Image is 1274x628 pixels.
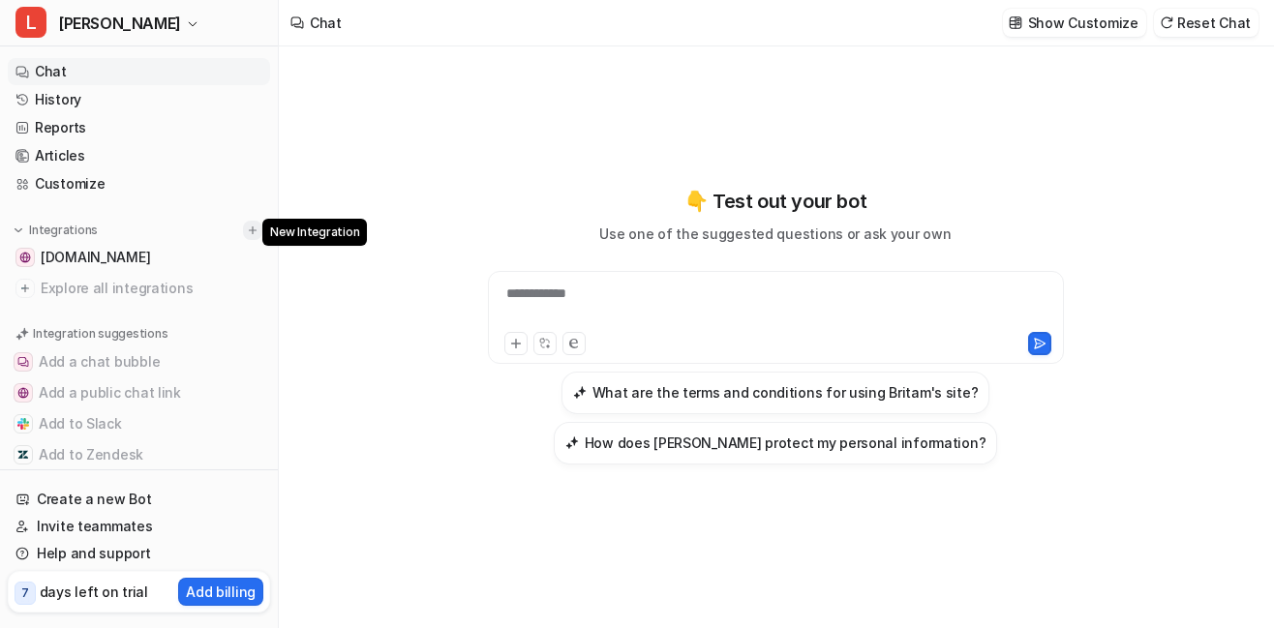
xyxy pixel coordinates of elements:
[8,221,104,240] button: Integrations
[58,10,181,37] span: [PERSON_NAME]
[8,540,270,567] a: Help and support
[8,486,270,513] a: Create a new Bot
[17,449,29,461] img: Add to Zendesk
[1003,9,1146,37] button: Show Customize
[565,435,579,450] img: How does Britam protect my personal information?
[1009,15,1022,30] img: customize
[12,224,25,237] img: expand menu
[599,224,951,244] p: Use one of the suggested questions or ask your own
[8,513,270,540] a: Invite teammates
[554,422,998,464] button: How does Britam protect my personal information?How does [PERSON_NAME] protect my personal inform...
[186,582,256,602] p: Add billing
[17,418,29,430] img: Add to Slack
[262,219,367,246] span: New Integration
[15,279,35,298] img: explore all integrations
[8,377,270,408] button: Add a public chat linkAdd a public chat link
[592,382,979,403] h3: What are the terms and conditions for using Britam's site?
[8,170,270,197] a: Customize
[8,408,270,439] button: Add to SlackAdd to Slack
[310,13,342,33] div: Chat
[246,224,259,237] img: menu_add.svg
[21,584,29,602] p: 7
[8,142,270,169] a: Articles
[15,7,46,38] span: L
[1160,15,1173,30] img: reset
[561,372,990,414] button: What are the terms and conditions for using Britam's site?What are the terms and conditions for u...
[585,433,986,453] h3: How does [PERSON_NAME] protect my personal information?
[1028,13,1138,33] p: Show Customize
[1154,9,1259,37] button: Reset Chat
[8,275,270,302] a: Explore all integrations
[17,387,29,399] img: Add a public chat link
[33,325,167,343] p: Integration suggestions
[17,356,29,368] img: Add a chat bubble
[29,223,98,238] p: Integrations
[40,582,148,602] p: days left on trial
[8,346,270,377] button: Add a chat bubbleAdd a chat bubble
[8,58,270,85] a: Chat
[8,244,270,271] a: www.britam.com[DOMAIN_NAME]
[8,439,270,470] button: Add to ZendeskAdd to Zendesk
[573,385,587,400] img: What are the terms and conditions for using Britam's site?
[41,273,262,304] span: Explore all integrations
[19,252,31,263] img: www.britam.com
[8,86,270,113] a: History
[684,187,866,216] p: 👇 Test out your bot
[8,114,270,141] a: Reports
[41,248,150,267] span: [DOMAIN_NAME]
[178,578,263,606] button: Add billing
